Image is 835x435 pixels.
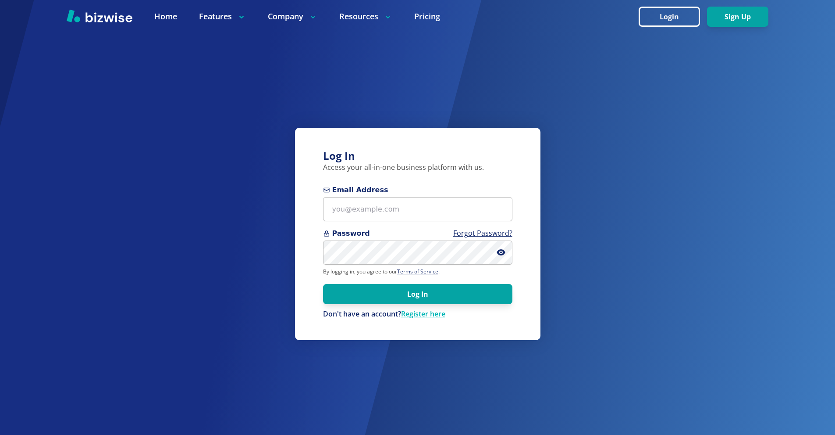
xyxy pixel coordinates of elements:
[453,228,512,238] a: Forgot Password?
[323,309,512,319] p: Don't have an account?
[397,268,438,275] a: Terms of Service
[639,7,700,27] button: Login
[639,13,707,21] a: Login
[323,149,512,163] h3: Log In
[67,9,132,22] img: Bizwise Logo
[323,268,512,275] p: By logging in, you agree to our .
[323,185,512,195] span: Email Address
[401,309,445,319] a: Register here
[323,228,512,239] span: Password
[414,11,440,22] a: Pricing
[323,197,512,221] input: you@example.com
[323,309,512,319] div: Don't have an account?Register here
[154,11,177,22] a: Home
[707,13,768,21] a: Sign Up
[323,284,512,304] button: Log In
[323,163,512,173] p: Access your all-in-one business platform with us.
[199,11,246,22] p: Features
[339,11,392,22] p: Resources
[268,11,317,22] p: Company
[707,7,768,27] button: Sign Up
